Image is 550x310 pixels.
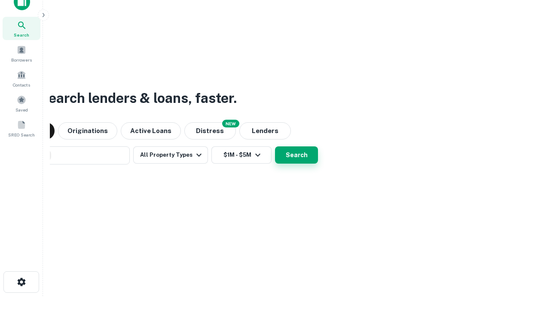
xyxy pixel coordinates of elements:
a: SREO Search [3,117,40,140]
span: Saved [15,106,28,113]
a: Contacts [3,67,40,90]
button: Lenders [239,122,291,139]
span: Borrowers [11,56,32,63]
span: Search [14,31,29,38]
button: Active Loans [121,122,181,139]
button: All Property Types [133,146,208,164]
iframe: Chat Widget [507,241,550,282]
div: NEW [222,120,239,127]
button: Search distressed loans with lien and other non-mortgage details. [184,122,236,139]
button: $1M - $5M [211,146,272,164]
a: Search [3,17,40,40]
h3: Search lenders & loans, faster. [39,88,237,108]
button: Search [275,146,318,164]
button: Originations [58,122,117,139]
a: Borrowers [3,42,40,65]
span: SREO Search [8,131,35,138]
span: Contacts [13,81,30,88]
a: Saved [3,92,40,115]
